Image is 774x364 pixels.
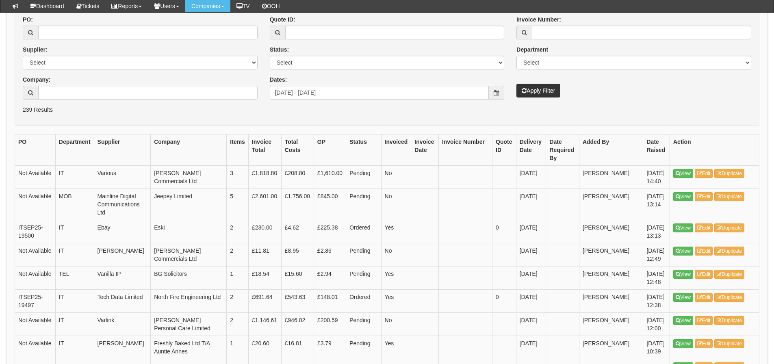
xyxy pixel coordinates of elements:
[546,134,579,165] th: Date Required By
[227,220,249,243] td: 2
[346,188,381,220] td: Pending
[381,336,411,359] td: Yes
[643,336,670,359] td: [DATE] 10:39
[695,293,713,302] a: Edit
[248,289,281,312] td: £691.64
[346,165,381,188] td: Pending
[492,289,516,312] td: 0
[516,134,546,165] th: Delivery Date
[151,266,227,289] td: BG Solicitors
[516,289,546,312] td: [DATE]
[381,243,411,266] td: No
[579,134,643,165] th: Added By
[151,289,227,312] td: North Fire Engineering Ltd
[270,45,289,54] label: Status:
[55,243,94,266] td: IT
[695,316,713,325] a: Edit
[15,312,56,336] td: Not Available
[643,165,670,188] td: [DATE] 14:40
[579,266,643,289] td: [PERSON_NAME]
[248,312,281,336] td: £1,146.61
[151,220,227,243] td: Eski
[673,339,693,348] a: View
[94,243,151,266] td: [PERSON_NAME]
[55,312,94,336] td: IT
[15,266,56,289] td: Not Available
[227,243,249,266] td: 2
[346,220,381,243] td: Ordered
[643,188,670,220] td: [DATE] 13:14
[346,312,381,336] td: Pending
[248,165,281,188] td: £1,818.80
[714,270,744,279] a: Duplicate
[281,188,314,220] td: £1,756.00
[314,134,346,165] th: GP
[492,220,516,243] td: 0
[314,289,346,312] td: £148.01
[23,15,33,24] label: PO:
[94,336,151,359] td: [PERSON_NAME]
[15,165,56,188] td: Not Available
[248,336,281,359] td: £20.60
[314,336,346,359] td: £3.79
[643,134,670,165] th: Date Raised
[94,134,151,165] th: Supplier
[714,316,744,325] a: Duplicate
[714,169,744,178] a: Duplicate
[270,15,295,24] label: Quote ID:
[695,192,713,201] a: Edit
[673,247,693,256] a: View
[55,220,94,243] td: IT
[248,243,281,266] td: £11.81
[281,312,314,336] td: £946.02
[314,312,346,336] td: £200.59
[411,134,439,165] th: Invoice Date
[579,336,643,359] td: [PERSON_NAME]
[516,336,546,359] td: [DATE]
[673,316,693,325] a: View
[346,336,381,359] td: Pending
[23,106,751,114] p: 239 Results
[55,188,94,220] td: MOB
[94,220,151,243] td: Ebay
[516,15,561,24] label: Invoice Number:
[714,247,744,256] a: Duplicate
[714,293,744,302] a: Duplicate
[643,220,670,243] td: [DATE] 13:13
[55,134,94,165] th: Department
[579,165,643,188] td: [PERSON_NAME]
[346,289,381,312] td: Ordered
[346,134,381,165] th: Status
[695,270,713,279] a: Edit
[516,243,546,266] td: [DATE]
[281,243,314,266] td: £8.95
[516,312,546,336] td: [DATE]
[227,134,249,165] th: Items
[673,169,693,178] a: View
[281,336,314,359] td: £16.81
[381,188,411,220] td: No
[381,165,411,188] td: No
[579,312,643,336] td: [PERSON_NAME]
[381,266,411,289] td: Yes
[714,223,744,232] a: Duplicate
[248,220,281,243] td: £230.00
[151,134,227,165] th: Company
[314,243,346,266] td: £2.86
[15,188,56,220] td: Not Available
[227,188,249,220] td: 5
[270,76,287,84] label: Dates:
[314,165,346,188] td: £1,610.00
[151,312,227,336] td: [PERSON_NAME] Personal Care Limited
[281,220,314,243] td: £4.62
[281,134,314,165] th: Total Costs
[381,312,411,336] td: No
[673,293,693,302] a: View
[15,220,56,243] td: ITSEP25-19500
[281,289,314,312] td: £543.63
[438,134,492,165] th: Invoice Number
[643,266,670,289] td: [DATE] 12:48
[55,289,94,312] td: IT
[55,165,94,188] td: IT
[346,243,381,266] td: Pending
